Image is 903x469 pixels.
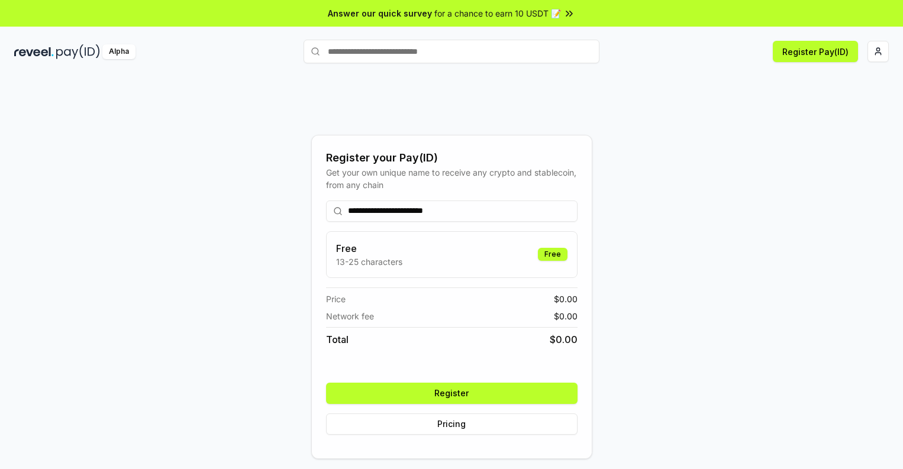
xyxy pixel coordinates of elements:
[326,166,578,191] div: Get your own unique name to receive any crypto and stablecoin, from any chain
[434,7,561,20] span: for a chance to earn 10 USDT 📝
[554,293,578,305] span: $ 0.00
[326,383,578,404] button: Register
[326,413,578,435] button: Pricing
[538,248,567,261] div: Free
[14,44,54,59] img: reveel_dark
[326,293,346,305] span: Price
[554,310,578,322] span: $ 0.00
[326,150,578,166] div: Register your Pay(ID)
[773,41,858,62] button: Register Pay(ID)
[326,332,349,347] span: Total
[336,255,402,268] p: 13-25 characters
[326,310,374,322] span: Network fee
[336,241,402,255] h3: Free
[56,44,100,59] img: pay_id
[328,7,432,20] span: Answer our quick survey
[550,332,578,347] span: $ 0.00
[102,44,136,59] div: Alpha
